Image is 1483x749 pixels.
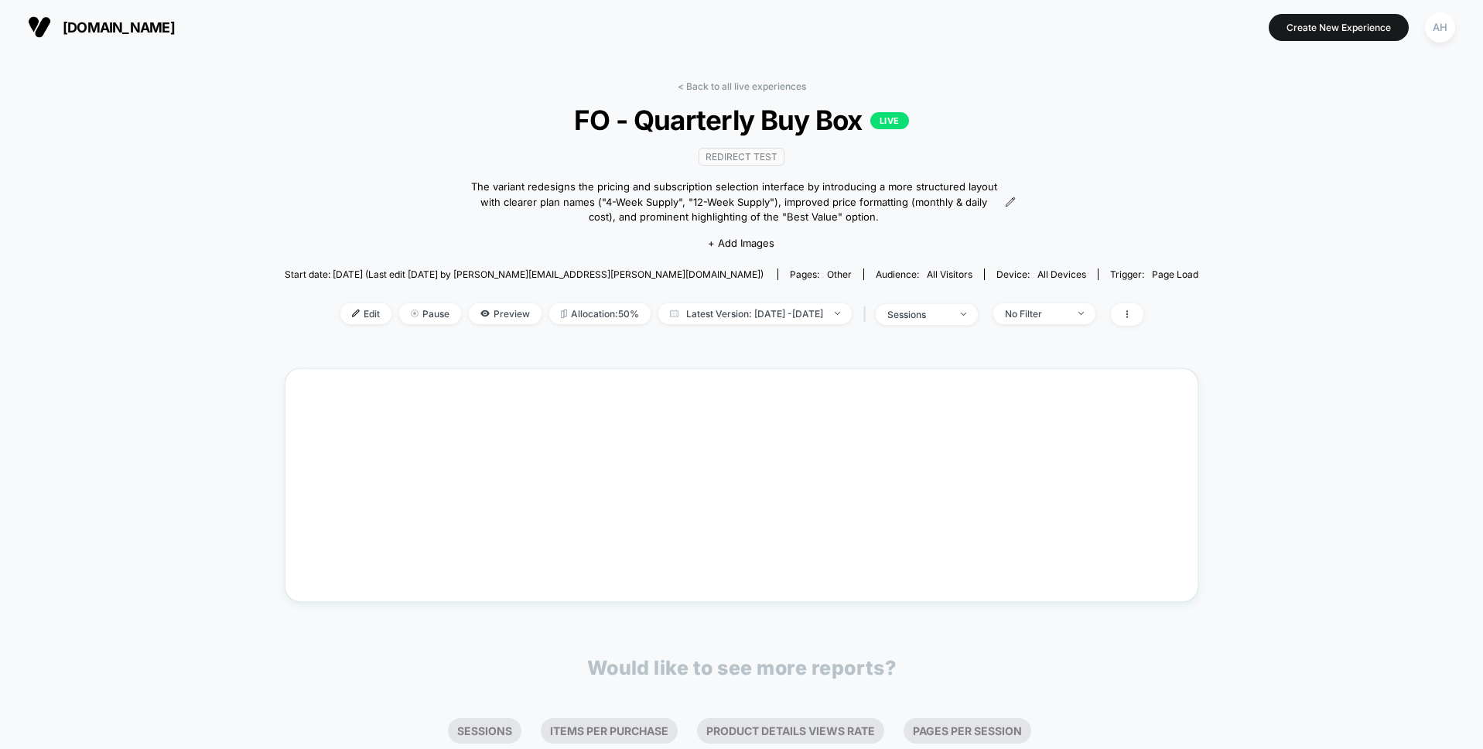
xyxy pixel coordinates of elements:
span: all devices [1037,268,1086,280]
span: Edit [340,303,391,324]
p: LIVE [870,112,909,129]
img: end [961,313,966,316]
span: [DOMAIN_NAME] [63,19,175,36]
span: | [859,303,876,326]
span: Allocation: 50% [549,303,651,324]
span: Redirect Test [699,148,784,166]
img: calendar [670,310,678,317]
button: AH [1420,12,1460,43]
span: other [827,268,852,280]
a: < Back to all live experiences [678,80,806,92]
span: + Add Images [708,237,774,249]
button: [DOMAIN_NAME] [23,15,179,39]
img: Visually logo [28,15,51,39]
li: Sessions [448,718,521,744]
img: rebalance [561,310,567,318]
div: Pages: [790,268,852,280]
span: Latest Version: [DATE] - [DATE] [658,303,852,324]
span: The variant redesigns the pricing and subscription selection interface by introducing a more stru... [467,180,1000,225]
span: FO - Quarterly Buy Box [330,104,1152,136]
div: sessions [887,309,949,320]
li: Items Per Purchase [541,718,678,744]
div: No Filter [1005,308,1067,320]
span: Start date: [DATE] (Last edit [DATE] by [PERSON_NAME][EMAIL_ADDRESS][PERSON_NAME][DOMAIN_NAME]) [285,268,764,280]
button: Create New Experience [1269,14,1409,41]
span: Preview [469,303,542,324]
li: Pages Per Session [904,718,1031,744]
span: Page Load [1152,268,1198,280]
img: end [835,312,840,315]
img: edit [352,310,360,317]
span: All Visitors [927,268,972,280]
img: end [1078,312,1084,315]
div: Trigger: [1110,268,1198,280]
p: Would like to see more reports? [587,656,897,679]
div: AH [1425,12,1455,43]
img: end [411,310,419,317]
span: Pause [399,303,461,324]
span: Device: [984,268,1098,280]
div: Audience: [876,268,972,280]
li: Product Details Views Rate [697,718,884,744]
